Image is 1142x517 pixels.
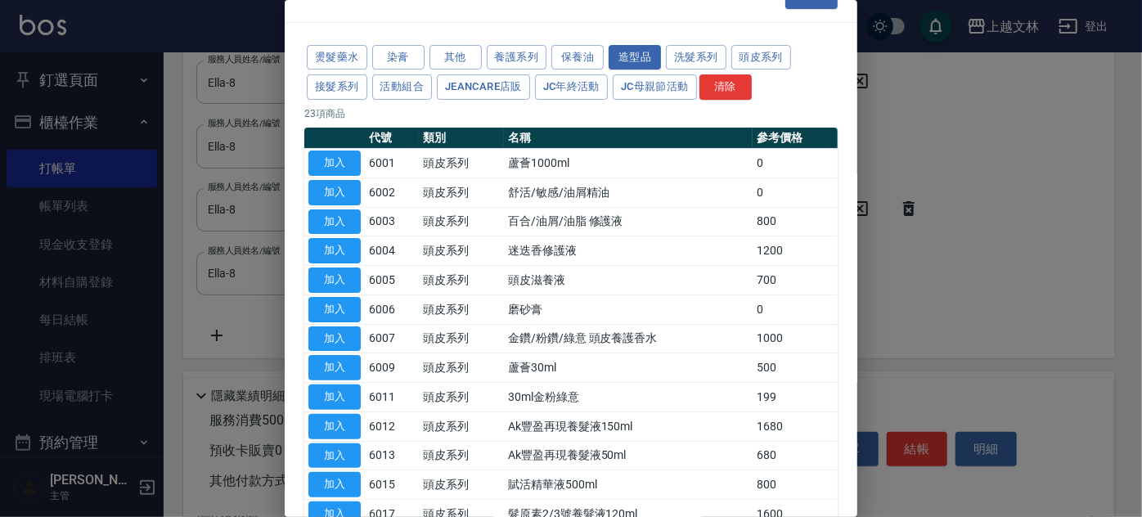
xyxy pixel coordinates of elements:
[365,266,419,295] td: 6005
[731,45,792,70] button: 頭皮系列
[308,151,361,176] button: 加入
[504,236,753,266] td: 迷迭香修護液
[308,238,361,263] button: 加入
[365,441,419,470] td: 6013
[753,128,838,149] th: 參考價格
[419,441,504,470] td: 頭皮系列
[419,411,504,441] td: 頭皮系列
[504,207,753,236] td: 百合/油屑/油脂 修護液
[419,178,504,207] td: 頭皮系列
[308,297,361,322] button: 加入
[365,353,419,383] td: 6009
[504,411,753,441] td: Ak豐盈再現養髮液150ml
[753,207,838,236] td: 800
[419,128,504,149] th: 類別
[308,209,361,235] button: 加入
[307,74,367,100] button: 接髮系列
[308,384,361,410] button: 加入
[753,236,838,266] td: 1200
[753,411,838,441] td: 1680
[419,353,504,383] td: 頭皮系列
[372,45,425,70] button: 染膏
[504,178,753,207] td: 舒活/敏感/油屑精油
[308,443,361,469] button: 加入
[419,294,504,324] td: 頭皮系列
[365,236,419,266] td: 6004
[753,324,838,353] td: 1000
[753,353,838,383] td: 500
[365,128,419,149] th: 代號
[504,324,753,353] td: 金鑽/粉鑽/綠意 頭皮養護香水
[753,266,838,295] td: 700
[753,178,838,207] td: 0
[609,45,661,70] button: 造型品
[504,266,753,295] td: 頭皮滋養液
[308,355,361,380] button: 加入
[372,74,433,100] button: 活動組合
[308,180,361,205] button: 加入
[307,45,367,70] button: 燙髮藥水
[419,324,504,353] td: 頭皮系列
[419,266,504,295] td: 頭皮系列
[365,178,419,207] td: 6002
[504,441,753,470] td: Ak豐盈再現養髮液50ml
[504,353,753,383] td: 蘆薈30ml
[504,383,753,412] td: 30ml金粉綠意
[613,74,697,100] button: JC母親節活動
[504,294,753,324] td: 磨砂膏
[419,236,504,266] td: 頭皮系列
[429,45,482,70] button: 其他
[437,74,530,100] button: JeanCare店販
[551,45,604,70] button: 保養油
[365,324,419,353] td: 6007
[365,207,419,236] td: 6003
[419,149,504,178] td: 頭皮系列
[304,106,838,121] p: 23 項商品
[504,128,753,149] th: 名稱
[365,149,419,178] td: 6001
[753,294,838,324] td: 0
[666,45,726,70] button: 洗髮系列
[308,267,361,293] button: 加入
[504,149,753,178] td: 蘆薈1000ml
[753,383,838,412] td: 199
[308,414,361,439] button: 加入
[504,470,753,500] td: 賦活精華液500ml
[753,149,838,178] td: 0
[535,74,608,100] button: JC年終活動
[753,441,838,470] td: 680
[308,326,361,352] button: 加入
[308,472,361,497] button: 加入
[365,470,419,500] td: 6015
[419,383,504,412] td: 頭皮系列
[419,207,504,236] td: 頭皮系列
[419,470,504,500] td: 頭皮系列
[487,45,547,70] button: 養護系列
[699,74,752,100] button: 清除
[365,411,419,441] td: 6012
[365,383,419,412] td: 6011
[365,294,419,324] td: 6006
[753,470,838,500] td: 800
